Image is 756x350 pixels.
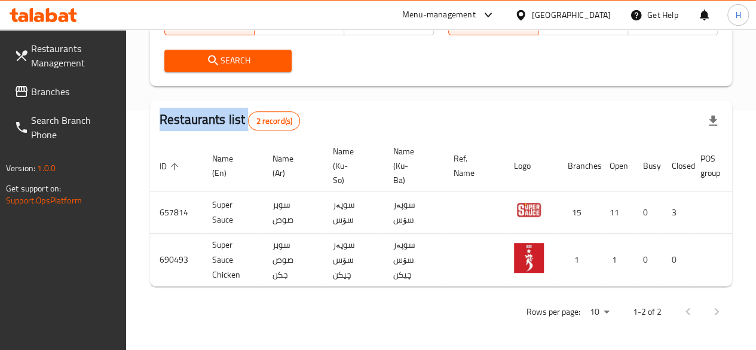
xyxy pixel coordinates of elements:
span: Get support on: [6,181,61,196]
td: سوبر صوص [263,191,323,234]
span: Name (Ar) [273,151,309,180]
div: Export file [699,106,727,135]
th: Closed [662,141,691,191]
p: 1-2 of 2 [633,305,662,319]
p: Rows per page: [527,305,580,319]
span: Name (Ku-So) [333,144,369,187]
span: H [735,8,740,22]
h2: Restaurants list [160,111,300,130]
td: 1 [600,234,633,287]
span: All [454,15,534,32]
span: TMP [349,15,429,32]
a: Restaurants Management [5,34,126,77]
a: Branches [5,77,126,106]
td: 0 [633,191,662,234]
span: 2 record(s) [249,115,299,127]
span: ID [160,159,182,174]
span: Search [174,53,283,68]
span: TGO [259,15,339,32]
td: 690493 [150,234,203,287]
td: سوپەر سۆس [323,191,384,234]
td: 0 [633,234,662,287]
td: سوپەر سۆس چیکن [384,234,444,287]
td: 1 [558,234,600,287]
span: Search Branch Phone [31,113,117,142]
div: Rows per page: [585,303,614,321]
span: Ref. Name [454,151,490,180]
a: Search Branch Phone [5,106,126,149]
td: سوپەر سۆس [384,191,444,234]
th: Busy [633,141,662,191]
td: 657814 [150,191,203,234]
td: Super Sauce Chicken [203,234,263,287]
span: Yes [543,15,623,32]
td: سوبر صوص جكن [263,234,323,287]
span: Branches [31,84,117,99]
div: Total records count [248,111,300,130]
span: POS group [700,151,736,180]
td: Super Sauce [203,191,263,234]
td: 11 [600,191,633,234]
td: سوپەر سۆس چیکن [323,234,384,287]
span: No [633,15,713,32]
td: 15 [558,191,600,234]
img: Super Sauce [514,195,544,225]
a: Support.OpsPlatform [6,193,82,208]
td: 3 [662,191,691,234]
img: Super Sauce Chicken [514,243,544,273]
span: 1.0.0 [37,160,56,176]
th: Branches [558,141,600,191]
th: Logo [504,141,558,191]
span: Version: [6,160,35,176]
span: Restaurants Management [31,41,117,70]
span: Name (Ku-Ba) [393,144,430,187]
th: Open [600,141,633,191]
div: Menu-management [402,8,476,22]
span: Name (En) [212,151,249,180]
button: Search [164,50,292,72]
td: 0 [662,234,691,287]
div: [GEOGRAPHIC_DATA] [532,8,611,22]
span: All [170,15,250,32]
